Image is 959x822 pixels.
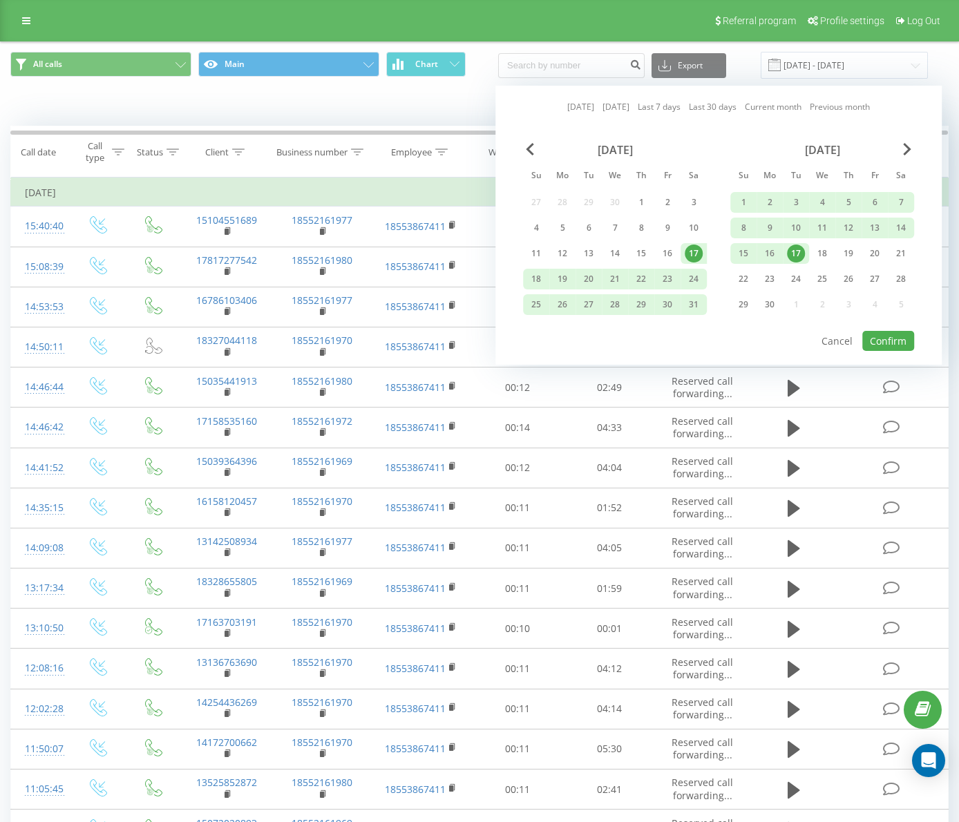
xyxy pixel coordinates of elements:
div: Wed Jun 18, 2025 [809,243,835,264]
a: 18553867411 [385,421,446,434]
div: Sun May 11, 2025 [523,243,549,264]
div: 1 [632,193,650,211]
td: 04:05 [564,528,655,568]
div: Sun May 4, 2025 [523,218,549,238]
a: 18552161969 [292,575,352,588]
div: Sat May 17, 2025 [681,243,707,264]
div: Sat Jun 7, 2025 [888,192,914,213]
abbr: Thursday [838,166,859,187]
div: Wed May 28, 2025 [602,294,628,315]
div: 20 [866,245,884,262]
td: 05:30 [564,729,655,769]
a: 18553867411 [385,260,446,273]
div: [DATE] [730,143,914,157]
div: Thu May 15, 2025 [628,243,654,264]
div: Fri Jun 13, 2025 [862,218,888,238]
abbr: Monday [552,166,573,187]
div: 17 [787,245,805,262]
span: Reserved call forwarding... [672,455,733,480]
div: Waiting time [488,146,540,158]
button: Main [198,52,379,77]
div: 15:40:40 [25,213,55,240]
span: Reserved call forwarding... [672,414,733,440]
div: 20 [580,270,598,288]
div: 12:08:16 [25,655,55,682]
td: 00:11 [472,729,563,769]
div: Fri May 30, 2025 [654,294,681,315]
a: Last 30 days [689,100,737,113]
td: 00:11 [472,528,563,568]
abbr: Monday [759,166,780,187]
input: Search by number [498,53,645,78]
div: 22 [734,270,752,288]
div: 8 [632,219,650,237]
a: [DATE] [602,100,629,113]
div: 25 [527,296,545,314]
a: 18552161980 [292,254,352,267]
div: 11:50:07 [25,736,55,763]
div: 5 [553,219,571,237]
a: 18552161970 [292,495,352,508]
a: 18552161977 [292,535,352,548]
div: 19 [553,270,571,288]
a: 18553867411 [385,381,446,394]
a: [DATE] [567,100,594,113]
div: 14:46:44 [25,374,55,401]
div: Fri May 16, 2025 [654,243,681,264]
a: 18553867411 [385,340,446,353]
div: Tue Jun 3, 2025 [783,192,809,213]
div: Tue Jun 17, 2025 [783,243,809,264]
abbr: Thursday [631,166,652,187]
span: Log Out [907,15,940,26]
abbr: Saturday [683,166,704,187]
div: 18 [813,245,831,262]
div: Sat May 10, 2025 [681,218,707,238]
span: Reserved call forwarding... [672,615,733,641]
div: Thu Jun 12, 2025 [835,218,862,238]
div: 14:50:11 [25,334,55,361]
a: 18552161980 [292,776,352,789]
a: 18552161970 [292,334,352,347]
abbr: Wednesday [812,166,833,187]
div: Fri May 2, 2025 [654,192,681,213]
a: 18552161977 [292,294,352,307]
div: 7 [606,219,624,237]
div: Call type [82,140,108,164]
td: 00:10 [472,609,563,649]
div: 27 [866,270,884,288]
span: Reserved call forwarding... [672,374,733,400]
div: 15 [632,245,650,262]
button: All calls [10,52,191,77]
span: Reserved call forwarding... [672,736,733,761]
div: 31 [685,296,703,314]
div: 12 [839,219,857,237]
span: Reserved call forwarding... [672,575,733,600]
td: 00:12 [472,448,563,488]
abbr: Sunday [526,166,547,187]
div: 14:35:15 [25,495,55,522]
a: 18553867411 [385,582,446,595]
div: 27 [580,296,598,314]
div: Mon Jun 2, 2025 [757,192,783,213]
td: 00:11 [472,207,563,247]
div: 3 [787,193,805,211]
button: Cancel [814,331,860,351]
div: Thu Jun 26, 2025 [835,269,862,289]
div: 15 [734,245,752,262]
a: 13142508934 [196,535,257,548]
div: Sun May 25, 2025 [523,294,549,315]
div: 2 [658,193,676,211]
button: Confirm [862,331,914,351]
a: 18553867411 [385,742,446,755]
td: [DATE] [11,179,949,207]
a: 17158535160 [196,414,257,428]
div: Fri Jun 6, 2025 [862,192,888,213]
div: 21 [892,245,910,262]
div: 8 [734,219,752,237]
abbr: Sunday [733,166,754,187]
span: Profile settings [820,15,884,26]
span: Chart [415,59,438,69]
a: 13525852872 [196,776,257,789]
div: 4 [527,219,545,237]
div: Sun Jun 29, 2025 [730,294,757,315]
